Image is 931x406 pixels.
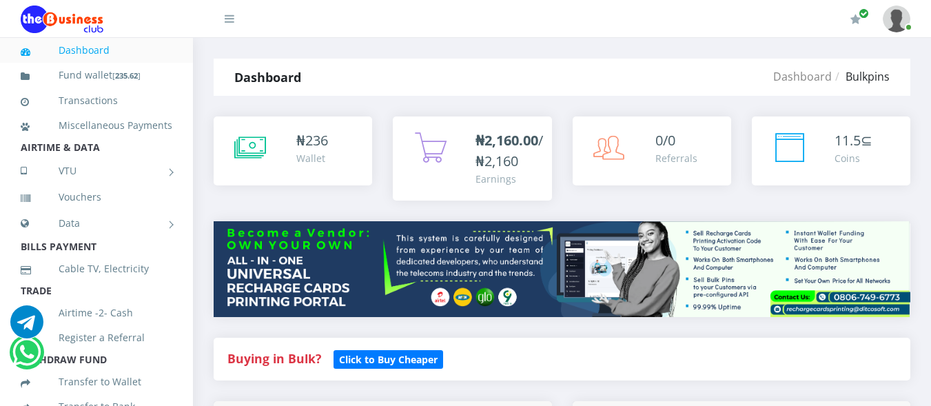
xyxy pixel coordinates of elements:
b: 235.62 [115,70,138,81]
li: Bulkpins [832,68,890,85]
div: Earnings [475,172,543,186]
div: Wallet [296,151,328,165]
i: Renew/Upgrade Subscription [850,14,861,25]
img: User [883,6,910,32]
b: Click to Buy Cheaper [339,353,438,366]
a: 0/0 Referrals [573,116,731,185]
span: Renew/Upgrade Subscription [859,8,869,19]
a: Airtime -2- Cash [21,297,172,329]
a: Vouchers [21,181,172,213]
span: 11.5 [835,131,861,150]
a: Chat for support [12,346,41,369]
div: ₦ [296,130,328,151]
b: ₦2,160.00 [475,131,538,150]
img: multitenant_rcp.png [214,221,910,317]
a: Transfer to Wallet [21,366,172,398]
a: Data [21,206,172,241]
span: /₦2,160 [475,131,543,170]
a: ₦2,160.00/₦2,160 Earnings [393,116,551,201]
a: Transactions [21,85,172,116]
div: Referrals [655,151,697,165]
a: VTU [21,154,172,188]
span: 236 [305,131,328,150]
div: Coins [835,151,872,165]
a: ₦236 Wallet [214,116,372,185]
div: ⊆ [835,130,872,151]
a: Dashboard [21,34,172,66]
a: Chat for support [10,316,43,338]
a: Dashboard [773,69,832,84]
a: Fund wallet[235.62] [21,59,172,92]
small: [ ] [112,70,141,81]
a: Register a Referral [21,322,172,354]
img: Logo [21,6,103,33]
strong: Dashboard [234,69,301,85]
a: Cable TV, Electricity [21,253,172,285]
strong: Buying in Bulk? [227,350,321,367]
span: 0/0 [655,131,675,150]
a: Click to Buy Cheaper [334,350,443,367]
a: Miscellaneous Payments [21,110,172,141]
